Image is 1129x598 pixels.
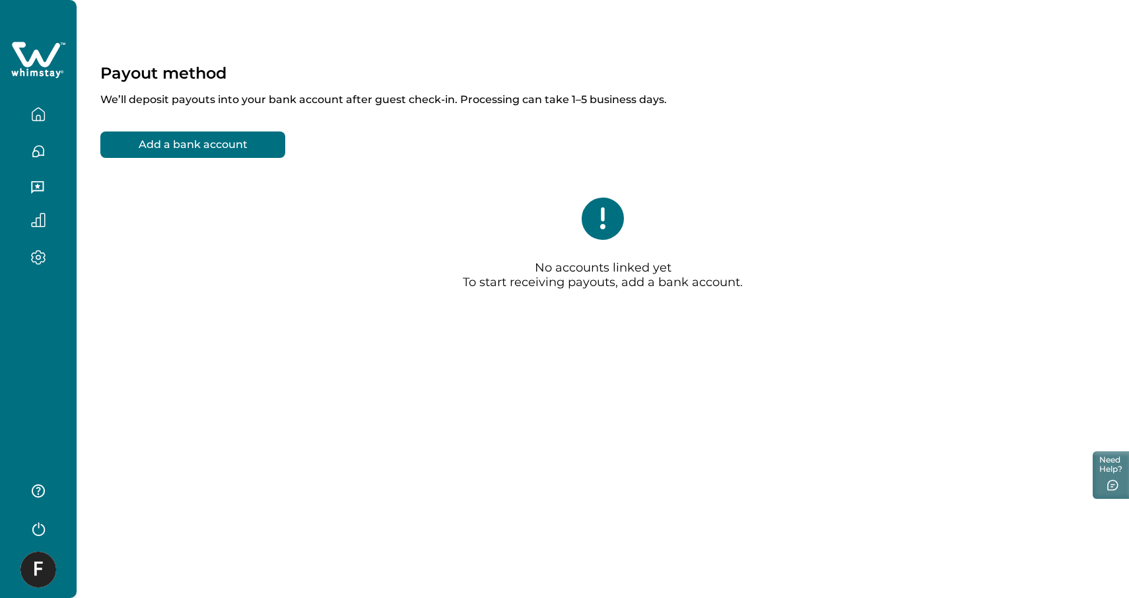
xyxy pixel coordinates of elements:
img: Whimstay Host [20,552,56,587]
p: No accounts linked yet To start receiving payouts, add a bank account. [463,261,743,290]
p: We’ll deposit payouts into your bank account after guest check-in. Processing can take 1–5 busine... [100,83,1105,106]
p: Payout method [100,63,226,83]
button: Add a bank account [100,131,285,158]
